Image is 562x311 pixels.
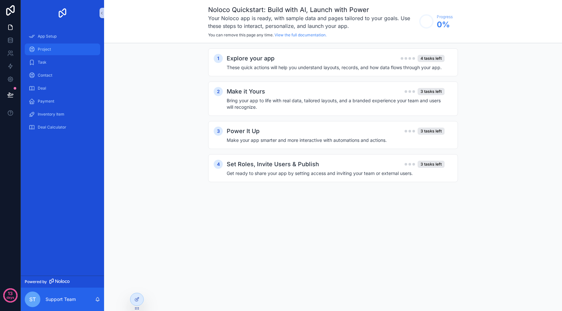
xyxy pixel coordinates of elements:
[25,69,100,81] a: Contact
[38,86,46,91] span: Deal
[8,290,13,297] p: 13
[208,5,416,14] h1: Noloco Quickstart: Build with AI, Launch with Power
[38,99,54,104] span: Payment
[208,14,416,30] h3: Your Noloco app is ready, with sample data and pages tailored to your goals. Use these steps to i...
[29,295,36,303] span: ST
[38,125,66,130] span: Deal Calculator
[208,32,274,37] span: You can remove this page any time.
[274,32,327,37] a: View the full documentation.
[21,26,104,142] div: scrollable content
[25,44,100,55] a: Project
[437,14,453,19] span: Progress
[21,276,104,288] a: Powered by
[38,73,52,78] span: Contact
[25,31,100,42] a: App Setup
[25,279,47,284] span: Powered by
[25,82,100,94] a: Deal
[38,112,64,117] span: Inventory Item
[437,19,453,30] span: 0 %
[38,47,51,52] span: Project
[25,95,100,107] a: Payment
[57,8,68,18] img: App logo
[25,56,100,68] a: Task
[25,108,100,120] a: Inventory Item
[7,293,14,302] p: days
[38,34,57,39] span: App Setup
[25,121,100,133] a: Deal Calculator
[46,296,76,303] p: Support Team
[38,60,47,65] span: Task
